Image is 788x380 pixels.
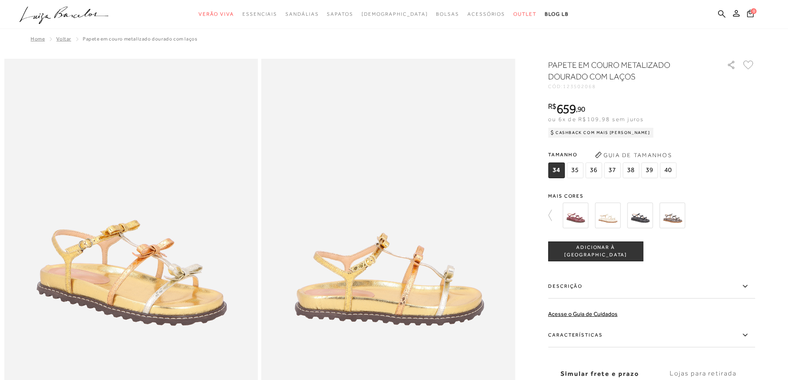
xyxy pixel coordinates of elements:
a: BLOG LB [545,7,569,22]
span: Essenciais [242,11,277,17]
div: Cashback com Mais [PERSON_NAME] [548,128,654,138]
span: Mais cores [548,194,755,198]
span: 123502068 [563,84,596,89]
button: Guia de Tamanhos [592,148,675,162]
span: 0 [751,8,757,14]
a: categoryNavScreenReaderText [436,7,459,22]
a: Home [31,36,45,42]
label: Descrição [548,275,755,299]
a: categoryNavScreenReaderText [327,7,353,22]
a: categoryNavScreenReaderText [467,7,505,22]
a: categoryNavScreenReaderText [285,7,319,22]
a: categoryNavScreenReaderText [199,7,234,22]
span: 659 [556,101,576,116]
span: Acessórios [467,11,505,17]
a: Voltar [56,36,71,42]
a: Acesse o Guia de Cuidados [548,311,618,317]
div: CÓD: [548,84,714,89]
img: SANDÁLIA PAPETE EM COURO MARSALA COM TIRAS ULTRA FINAS E MINI LAÇOS [563,203,588,228]
span: 40 [660,163,676,178]
span: 36 [585,163,602,178]
span: Outlet [513,11,537,17]
span: 35 [567,163,583,178]
span: Bolsas [436,11,459,17]
span: 34 [548,163,565,178]
img: SANDÁLIA PAPETE EM COURO OFF WHITE COM LAÇOS [595,203,620,228]
h1: PAPETE EM COURO METALIZADO DOURADO COM LAÇOS [548,59,703,82]
span: 38 [623,163,639,178]
a: categoryNavScreenReaderText [513,7,537,22]
a: categoryNavScreenReaderText [242,7,277,22]
span: 37 [604,163,620,178]
img: SANDÁLIA PAPETE EM COURO PRETO COM TIRAS ULTRA FINAS E MINI LAÇOS [627,203,653,228]
span: BLOG LB [545,11,569,17]
span: 39 [641,163,658,178]
span: Sapatos [327,11,353,17]
span: Sandálias [285,11,319,17]
span: PAPETE EM COURO METALIZADO DOURADO COM LAÇOS [83,36,197,42]
span: [DEMOGRAPHIC_DATA] [362,11,428,17]
img: SANDÁLIA PAPETE EM METALIZADO CHUMBO COM LAÇOS [659,203,685,228]
button: 0 [745,9,756,20]
span: Verão Viva [199,11,234,17]
span: 90 [577,105,585,113]
button: ADICIONAR À [GEOGRAPHIC_DATA] [548,241,643,261]
a: noSubCategoriesText [362,7,428,22]
label: Características [548,323,755,347]
span: ou 6x de R$109,98 sem juros [548,116,644,122]
span: Tamanho [548,148,678,161]
span: ADICIONAR À [GEOGRAPHIC_DATA] [548,244,643,258]
i: , [576,105,585,113]
i: R$ [548,103,556,110]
